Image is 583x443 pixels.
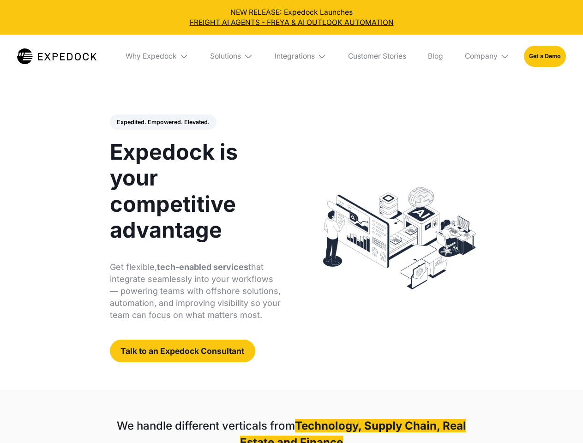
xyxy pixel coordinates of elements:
a: FREIGHT AI AGENTS - FREYA & AI OUTLOOK AUTOMATION [7,18,576,28]
div: NEW RELEASE: Expedock Launches [7,7,576,28]
iframe: Chat Widget [537,399,583,443]
div: Solutions [203,35,260,78]
a: Get a Demo [524,46,566,66]
div: Solutions [210,52,241,61]
div: Why Expedock [118,35,196,78]
p: Get flexible, that integrate seamlessly into your workflows — powering teams with offshore soluti... [110,261,281,321]
a: Customer Stories [341,35,413,78]
a: Talk to an Expedock Consultant [110,340,255,362]
h1: Expedock is your competitive advantage [110,139,281,243]
strong: tech-enabled services [157,262,248,272]
strong: We handle different verticals from [117,419,295,432]
div: Why Expedock [126,52,177,61]
div: Company [457,35,517,78]
a: Blog [421,35,450,78]
div: Integrations [275,52,315,61]
div: Company [465,52,498,61]
div: Integrations [267,35,334,78]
